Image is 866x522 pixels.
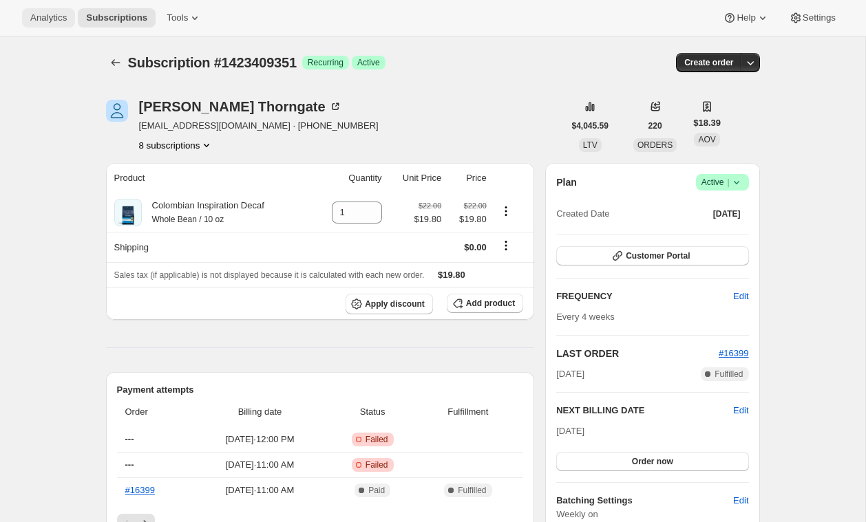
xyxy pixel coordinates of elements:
th: Quantity [312,163,386,193]
span: Steve Thorngate [106,100,128,122]
span: ORDERS [637,140,673,150]
button: Analytics [22,8,75,28]
span: Customer Portal [626,250,690,261]
span: Weekly on [556,508,748,521]
span: [DATE] · 12:00 PM [196,433,324,446]
button: 220 [640,116,670,135]
th: Shipping [106,232,312,262]
span: Apply discount [365,298,425,309]
span: Help [737,12,755,23]
span: Failed [366,459,388,470]
div: Colombian Inspiration Decaf [142,199,264,226]
span: Fulfilled [458,485,486,496]
span: Add product [466,298,515,309]
span: Fulfilled [715,369,743,380]
img: product img [114,199,142,226]
span: Billing date [196,405,324,419]
a: #16399 [125,485,155,495]
span: [DATE] · 11:00 AM [196,458,324,472]
h2: Payment attempts [117,383,524,397]
th: Order [117,397,192,427]
span: Status [332,405,413,419]
span: AOV [698,135,715,144]
th: Product [106,163,312,193]
span: Failed [366,434,388,445]
button: Product actions [495,204,517,219]
span: Subscription #1423409351 [128,55,297,70]
button: Tools [158,8,210,28]
button: Subscriptions [78,8,156,28]
button: $4,045.59 [564,116,617,135]
h6: Batching Settings [556,494,733,508]
a: #16399 [719,348,748,358]
span: Tools [167,12,188,23]
span: $19.80 [414,213,441,226]
small: $22.00 [419,202,441,210]
span: Every 4 weeks [556,312,615,322]
button: Settings [781,8,844,28]
span: $19.80 [450,213,487,226]
button: Edit [725,285,757,307]
span: $4,045.59 [572,120,609,131]
small: $22.00 [464,202,487,210]
span: [DATE] [556,426,584,436]
small: Whole Bean / 10 oz [152,215,224,224]
span: [DATE] [556,367,584,381]
button: Edit [725,490,757,512]
button: Apply discount [346,294,433,314]
span: Order now [632,456,673,467]
h2: NEXT BILLING DATE [556,404,733,417]
span: --- [125,459,134,470]
button: Create order [676,53,741,72]
span: Subscriptions [86,12,147,23]
span: Paid [368,485,385,496]
h2: LAST ORDER [556,347,719,360]
button: Edit [733,404,748,417]
th: Price [445,163,491,193]
span: Fulfillment [421,405,516,419]
button: Order now [556,452,748,471]
div: [PERSON_NAME] Thorngate [139,100,342,113]
span: [DATE] · 11:00 AM [196,483,324,497]
h2: Plan [556,175,577,189]
button: Add product [447,294,523,313]
span: --- [125,434,134,444]
th: Unit Price [386,163,446,193]
span: $18.39 [693,116,721,130]
button: [DATE] [705,204,749,224]
span: Edit [733,494,748,508]
span: Settings [803,12,836,23]
button: #16399 [719,347,748,360]
span: LTV [583,140,598,150]
span: Create order [684,57,733,68]
span: 220 [648,120,662,131]
button: Product actions [139,138,214,152]
button: Subscriptions [106,53,125,72]
button: Help [715,8,777,28]
span: Analytics [30,12,67,23]
span: Created Date [556,207,609,221]
span: Recurring [308,57,344,68]
span: Active [701,175,743,189]
button: Shipping actions [495,238,517,253]
button: Customer Portal [556,246,748,265]
h2: FREQUENCY [556,290,733,303]
span: [DATE] [713,208,741,219]
span: $0.00 [464,242,487,252]
span: Active [357,57,380,68]
span: $19.80 [438,270,465,280]
span: [EMAIL_ADDRESS][DOMAIN_NAME] · [PHONE_NUMBER] [139,119,379,133]
span: Edit [733,290,748,303]
span: | [727,177,729,188]
span: Sales tax (if applicable) is not displayed because it is calculated with each new order. [114,270,425,280]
